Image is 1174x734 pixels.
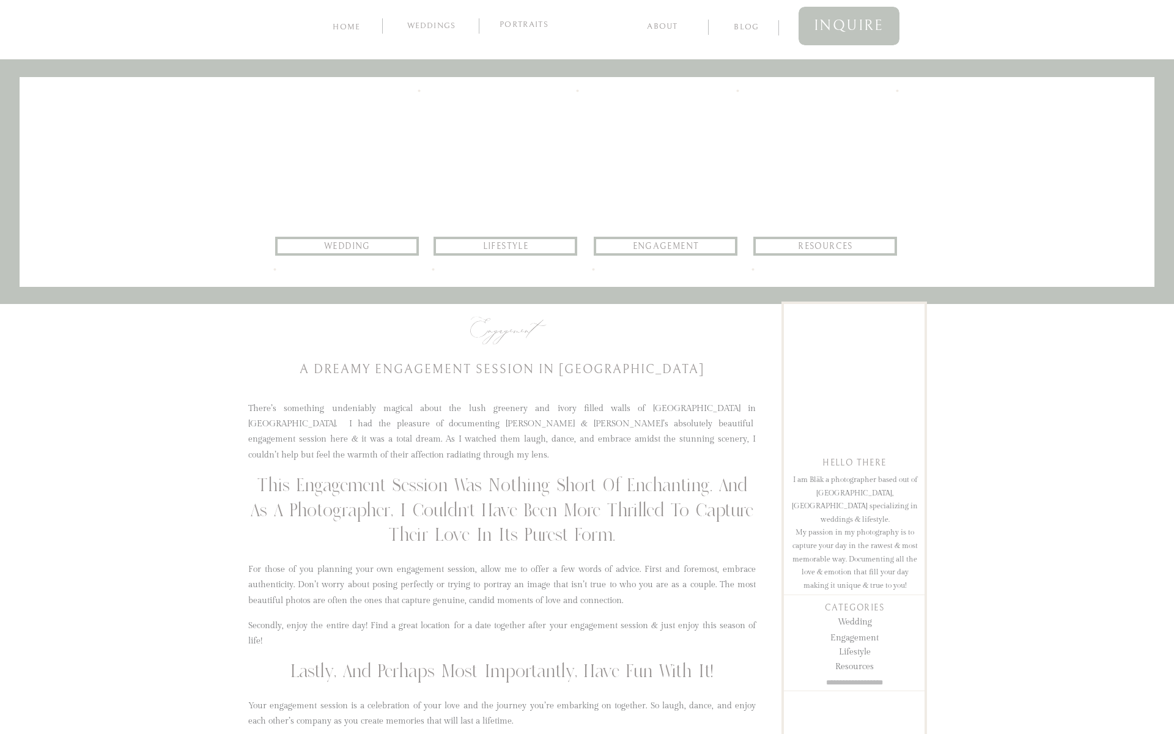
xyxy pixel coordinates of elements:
[248,359,756,381] h1: A Dreamy Engagement Session in [GEOGRAPHIC_DATA]
[248,401,756,463] p: There’s something undeniably magical about the lush greenery and ivory filled walls of [GEOGRAPHI...
[330,20,363,32] a: home
[799,7,899,45] a: inquire
[399,21,464,34] a: Weddings
[248,699,756,729] p: Your engagement session is a celebration of your love and the journey you’re embarking on togethe...
[471,300,534,361] a: Engagement
[788,473,921,579] p: I am Bläk a photographer based out of [GEOGRAPHIC_DATA], [GEOGRAPHIC_DATA] specializing in weddin...
[761,239,890,254] a: resources
[633,20,692,31] a: about
[248,473,756,547] h2: This engagement session was nothing short of enchanting. And as a photographer, I couldn’t have b...
[723,20,770,32] a: blog
[805,659,904,670] a: resources
[248,562,756,609] p: For those of you planning your own engagement session, allow me to offer a few words of advice. F...
[805,456,904,473] h2: hello there
[248,618,756,649] p: Secondly, enjoy the entire day! Find a great location for a date together after your engagement s...
[805,645,904,655] a: lifestyle
[805,615,904,625] a: Wedding
[805,631,904,641] a: Engagement
[814,13,884,39] span: inquire
[601,239,731,254] a: Engagement
[495,20,553,31] a: Portraits
[441,239,570,254] a: lifestyle
[805,601,904,611] h2: categories
[248,659,756,684] h2: Lastly, and perhaps most importantly, have fun with it!
[282,239,412,254] a: Wedding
